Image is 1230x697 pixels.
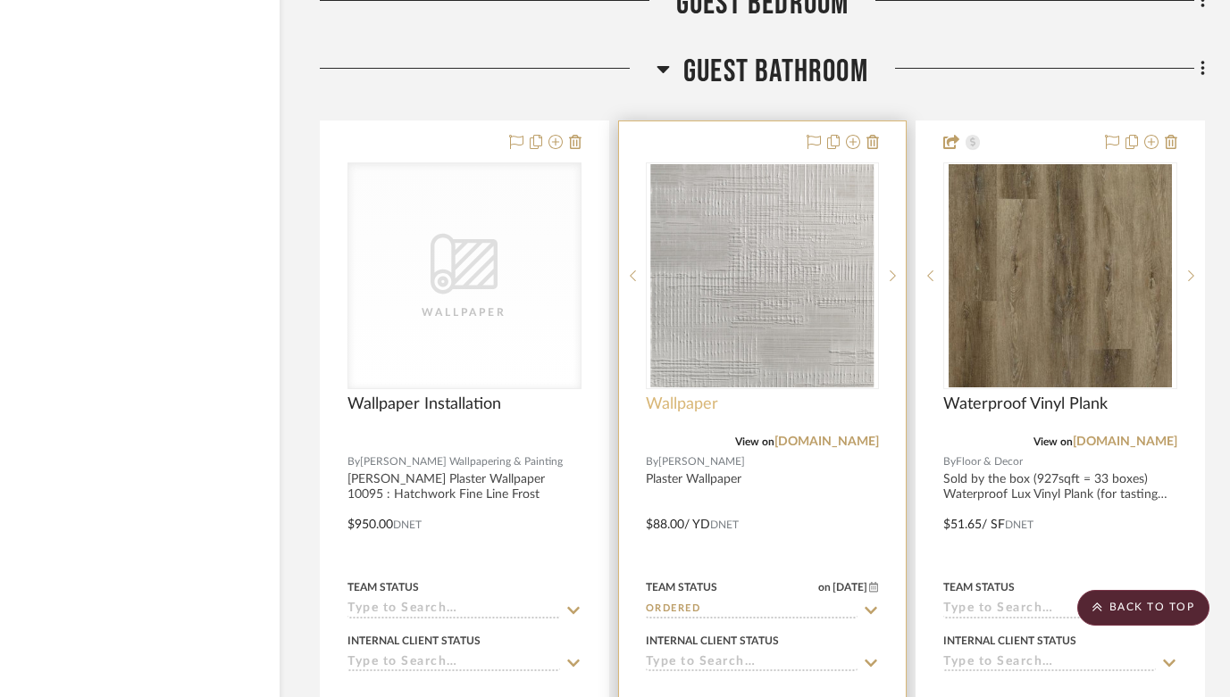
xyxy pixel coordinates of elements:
[943,633,1076,649] div: Internal Client Status
[646,579,717,595] div: Team Status
[347,633,481,649] div: Internal Client Status
[646,655,858,672] input: Type to Search…
[347,602,560,618] input: Type to Search…
[831,581,869,593] span: [DATE]
[646,602,858,618] input: Type to Search…
[943,453,956,470] span: By
[646,394,718,414] span: Wallpaper
[375,303,554,321] div: Wallpaper
[943,655,1156,672] input: Type to Search…
[650,164,874,387] img: Wallpaper
[347,394,501,414] span: Wallpaper Installation
[646,633,779,649] div: Internal Client Status
[647,163,879,388] div: 0
[360,453,563,470] span: [PERSON_NAME] Wallpapering & Painting
[774,436,879,448] a: [DOMAIN_NAME]
[1073,436,1177,448] a: [DOMAIN_NAME]
[347,579,419,595] div: Team Status
[943,579,1015,595] div: Team Status
[683,53,868,91] span: Guest Bathroom
[949,164,1172,387] img: Waterproof Vinyl Plank
[1033,436,1073,447] span: View on
[347,655,560,672] input: Type to Search…
[943,394,1108,414] span: Waterproof Vinyl Plank
[956,453,1023,470] span: Floor & Decor
[735,436,774,447] span: View on
[646,453,658,470] span: By
[658,453,745,470] span: [PERSON_NAME]
[943,602,1156,618] input: Type to Search…
[818,582,831,593] span: on
[1077,590,1209,626] scroll-to-top-button: BACK TO TOP
[347,453,360,470] span: By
